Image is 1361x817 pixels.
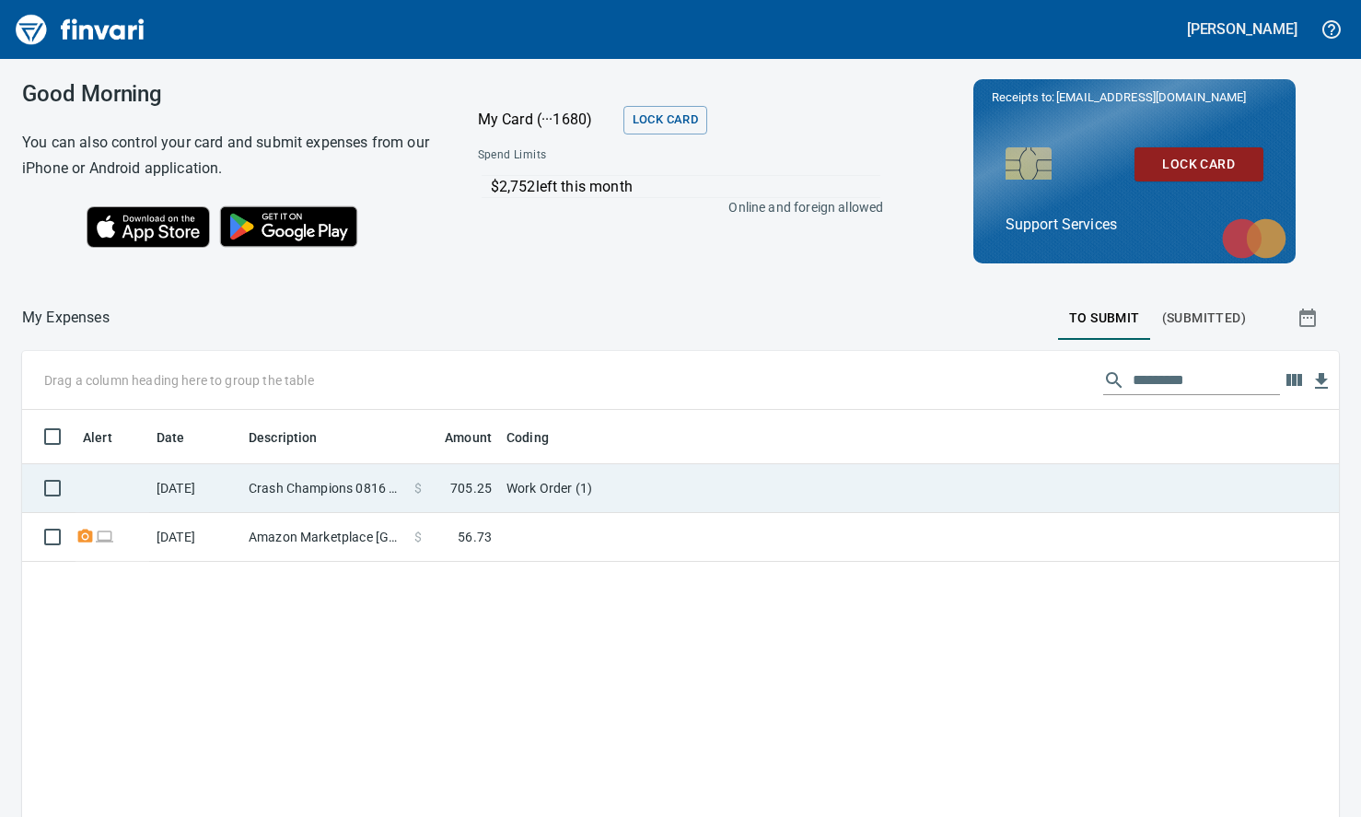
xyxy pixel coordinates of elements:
[1006,214,1263,236] p: Support Services
[83,426,136,449] span: Alert
[157,426,209,449] span: Date
[22,307,110,329] p: My Expenses
[478,109,616,131] p: My Card (···1680)
[506,426,549,449] span: Coding
[623,106,707,134] button: Lock Card
[87,206,210,248] img: Download on the App Store
[210,196,368,257] img: Get it on Google Play
[1162,307,1246,330] span: (Submitted)
[506,426,573,449] span: Coding
[421,426,492,449] span: Amount
[95,531,114,543] span: Online transaction
[241,464,407,513] td: Crash Champions 0816 - [GEOGRAPHIC_DATA] [GEOGRAPHIC_DATA]
[11,7,149,52] img: Finvari
[83,426,112,449] span: Alert
[149,464,241,513] td: [DATE]
[1134,147,1263,181] button: Lock Card
[445,426,492,449] span: Amount
[491,176,881,198] p: $2,752 left this month
[44,371,314,390] p: Drag a column heading here to group the table
[149,513,241,562] td: [DATE]
[633,110,698,131] span: Lock Card
[249,426,342,449] span: Description
[22,81,432,107] h3: Good Morning
[157,426,185,449] span: Date
[992,88,1277,107] p: Receipts to:
[463,198,884,216] p: Online and foreign allowed
[1187,19,1297,39] h5: [PERSON_NAME]
[450,479,492,497] span: 705.25
[414,528,422,546] span: $
[249,426,318,449] span: Description
[76,531,95,543] span: Receipt Required
[1280,296,1339,340] button: Show transactions within a particular date range
[499,464,960,513] td: Work Order (1)
[1213,209,1296,268] img: mastercard.svg
[1149,153,1249,176] span: Lock Card
[1069,307,1140,330] span: To Submit
[1308,368,1335,395] button: Download Table
[1054,88,1248,106] span: [EMAIL_ADDRESS][DOMAIN_NAME]
[1280,367,1308,394] button: Choose columns to display
[241,513,407,562] td: Amazon Marketplace [GEOGRAPHIC_DATA] [GEOGRAPHIC_DATA]
[414,479,422,497] span: $
[22,130,432,181] h6: You can also control your card and submit expenses from our iPhone or Android application.
[22,307,110,329] nav: breadcrumb
[478,146,714,165] span: Spend Limits
[1182,15,1302,43] button: [PERSON_NAME]
[458,528,492,546] span: 56.73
